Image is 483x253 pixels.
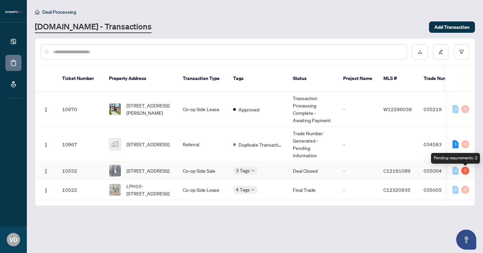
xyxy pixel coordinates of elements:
[418,50,422,54] span: download
[57,162,104,180] td: 10552
[42,9,76,15] span: Deal Processing
[109,165,121,176] img: thumbnail-img
[431,153,480,164] div: Pending requirements: 2
[412,44,428,60] button: download
[43,142,49,148] img: Logo
[41,184,51,195] button: Logo
[43,107,49,112] img: Logo
[126,141,169,148] span: [STREET_ADDRESS]
[287,180,338,200] td: Final Trade
[438,50,443,54] span: edit
[452,105,459,113] div: 0
[57,66,104,92] th: Ticket Number
[383,187,411,193] span: C12320935
[35,10,40,14] span: home
[459,50,464,54] span: filter
[126,167,169,174] span: [STREET_ADDRESS]
[418,127,465,162] td: 034583
[452,140,459,148] div: 1
[57,180,104,200] td: 10522
[126,102,172,116] span: [STREET_ADDRESS][PERSON_NAME]
[238,106,259,113] span: Approved
[452,186,459,194] div: 0
[41,104,51,114] button: Logo
[338,180,378,200] td: -
[383,106,412,112] span: W12296038
[418,66,465,92] th: Trade Number
[452,167,459,175] div: 0
[383,168,411,174] span: C12191089
[228,66,287,92] th: Tags
[177,162,228,180] td: Co-op Side Sale
[378,66,418,92] th: MLS #
[418,162,465,180] td: 035004
[418,92,465,127] td: 035219
[338,127,378,162] td: -
[454,44,469,60] button: filter
[433,44,448,60] button: edit
[238,141,282,148] span: Duplicate Transaction
[461,186,469,194] div: 0
[461,140,469,148] div: 0
[418,180,465,200] td: 035005
[109,184,121,195] img: thumbnail-img
[43,169,49,174] img: Logo
[429,21,475,33] button: Add Transaction
[251,188,255,191] span: down
[35,21,152,33] a: [DOMAIN_NAME] - Transactions
[104,66,177,92] th: Property Address
[287,66,338,92] th: Status
[177,92,228,127] td: Co-op Side Lease
[236,186,250,193] span: 4 Tags
[287,127,338,162] td: Trade Number Generated - Pending Information
[461,167,469,175] div: 2
[338,162,378,180] td: -
[5,10,21,14] img: logo
[338,92,378,127] td: -
[287,162,338,180] td: Deal Closed
[109,103,121,115] img: thumbnail-img
[251,169,255,172] span: down
[57,127,104,162] td: 10967
[434,22,470,32] span: Add Transaction
[338,66,378,92] th: Project Name
[41,139,51,150] button: Logo
[461,105,469,113] div: 0
[126,182,172,197] span: LPH10-[STREET_ADDRESS]
[41,165,51,176] button: Logo
[57,92,104,127] td: 10970
[9,235,18,244] span: VD
[109,139,121,150] img: thumbnail-img
[177,180,228,200] td: Co-op Side Lease
[287,92,338,127] td: Transaction Processing Complete - Awaiting Payment
[177,127,228,162] td: Referral
[43,188,49,193] img: Logo
[177,66,228,92] th: Transaction Type
[456,230,476,250] button: Open asap
[236,167,250,174] span: 3 Tags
